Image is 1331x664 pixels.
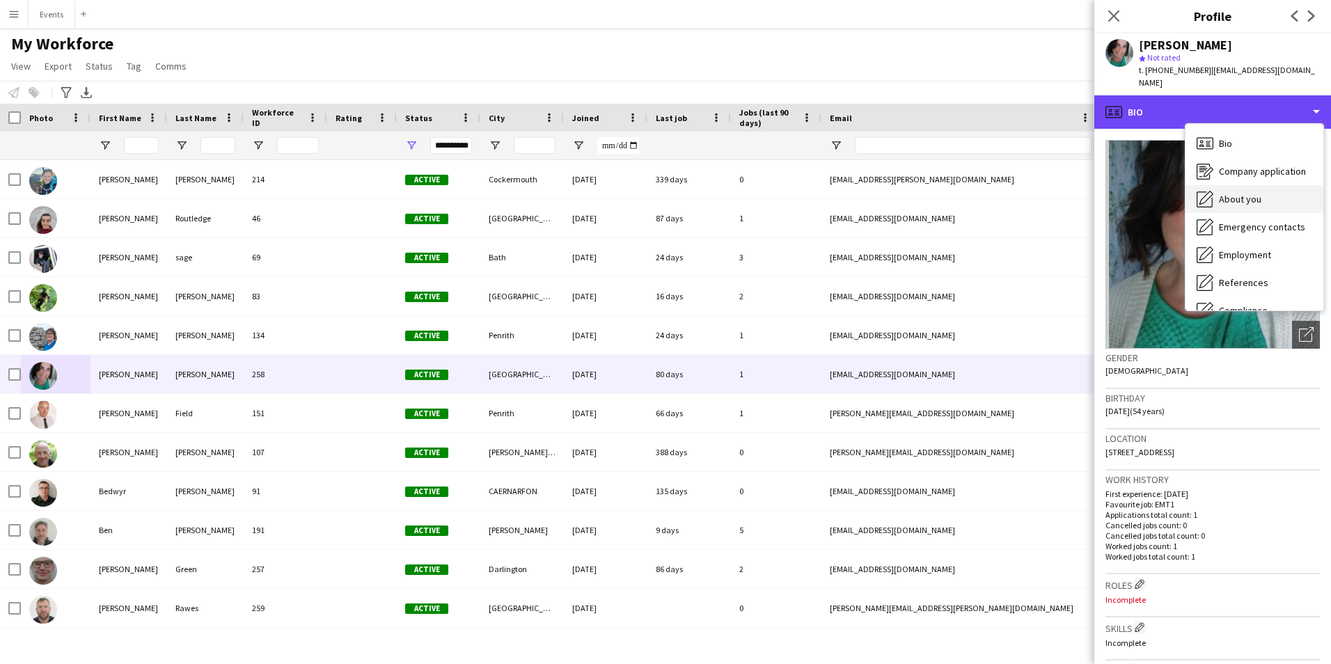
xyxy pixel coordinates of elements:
[167,199,244,237] div: Routledge
[29,557,57,585] img: Christopher Green
[821,433,1100,471] div: [PERSON_NAME][EMAIL_ADDRESS][DOMAIN_NAME]
[1105,520,1320,530] p: Cancelled jobs count: 0
[29,245,57,273] img: adam sage
[29,284,57,312] img: Alex Bowden
[1105,594,1320,605] p: Incomplete
[405,331,448,341] span: Active
[405,448,448,458] span: Active
[244,277,327,315] div: 83
[564,550,647,588] div: [DATE]
[244,433,327,471] div: 107
[821,550,1100,588] div: [EMAIL_ADDRESS][DOMAIN_NAME]
[1105,499,1320,509] p: Favourite job: EMT1
[1219,221,1305,233] span: Emergency contacts
[821,277,1100,315] div: [EMAIL_ADDRESS][DOMAIN_NAME]
[244,472,327,510] div: 91
[99,113,141,123] span: First Name
[405,214,448,224] span: Active
[99,139,111,152] button: Open Filter Menu
[731,277,821,315] div: 2
[480,433,564,471] div: [PERSON_NAME][GEOGRAPHIC_DATA]
[90,511,167,549] div: Ben
[647,316,731,354] div: 24 days
[855,137,1092,154] input: Email Filter Input
[647,355,731,393] div: 80 days
[647,238,731,276] div: 24 days
[78,84,95,101] app-action-btn: Export XLSX
[1094,7,1331,25] h3: Profile
[29,1,75,28] button: Events
[1105,351,1320,364] h3: Gender
[1186,213,1323,241] div: Emergency contacts
[405,292,448,302] span: Active
[1186,185,1323,213] div: About you
[29,113,53,123] span: Photo
[200,137,235,154] input: Last Name Filter Input
[480,277,564,315] div: [GEOGRAPHIC_DATA]
[564,160,647,198] div: [DATE]
[489,113,505,123] span: City
[830,139,842,152] button: Open Filter Menu
[564,589,647,627] div: [DATE]
[647,394,731,432] div: 66 days
[405,525,448,536] span: Active
[564,199,647,237] div: [DATE]
[155,60,187,72] span: Comms
[1105,473,1320,486] h3: Work history
[244,550,327,588] div: 257
[90,394,167,432] div: [PERSON_NAME]
[336,113,362,123] span: Rating
[405,113,432,123] span: Status
[29,518,57,546] img: Ben Johnston
[480,316,564,354] div: Penrith
[29,401,57,429] img: Andrew Field
[564,277,647,315] div: [DATE]
[731,355,821,393] div: 1
[167,511,244,549] div: [PERSON_NAME]
[1105,140,1320,349] img: Crew avatar or photo
[821,511,1100,549] div: [EMAIL_ADDRESS][DOMAIN_NAME]
[821,316,1100,354] div: [EMAIL_ADDRESS][DOMAIN_NAME]
[821,472,1100,510] div: [EMAIL_ADDRESS][DOMAIN_NAME]
[572,139,585,152] button: Open Filter Menu
[244,160,327,198] div: 214
[6,57,36,75] a: View
[821,160,1100,198] div: [EMAIL_ADDRESS][PERSON_NAME][DOMAIN_NAME]
[821,199,1100,237] div: [EMAIL_ADDRESS][DOMAIN_NAME]
[1139,39,1232,52] div: [PERSON_NAME]
[29,206,57,234] img: Abigail Routledge
[244,589,327,627] div: 259
[58,84,74,101] app-action-btn: Advanced filters
[90,589,167,627] div: [PERSON_NAME]
[1147,52,1181,63] span: Not rated
[514,137,556,154] input: City Filter Input
[731,511,821,549] div: 5
[175,113,216,123] span: Last Name
[480,355,564,393] div: [GEOGRAPHIC_DATA]
[244,316,327,354] div: 134
[405,175,448,185] span: Active
[405,139,418,152] button: Open Filter Menu
[405,409,448,419] span: Active
[821,355,1100,393] div: [EMAIL_ADDRESS][DOMAIN_NAME]
[1219,165,1306,177] span: Company application
[167,355,244,393] div: [PERSON_NAME]
[1139,65,1211,75] span: t. [PHONE_NUMBER]
[1219,304,1268,317] span: Compliance
[1105,432,1320,445] h3: Location
[656,113,687,123] span: Last job
[124,137,159,154] input: First Name Filter Input
[29,323,57,351] img: Alison Walton
[647,472,731,510] div: 135 days
[480,238,564,276] div: Bath
[405,370,448,380] span: Active
[564,238,647,276] div: [DATE]
[244,355,327,393] div: 258
[90,433,167,471] div: [PERSON_NAME]
[1292,321,1320,349] div: Open photos pop-in
[167,550,244,588] div: Green
[647,550,731,588] div: 86 days
[1094,95,1331,129] div: Bio
[830,113,852,123] span: Email
[175,139,188,152] button: Open Filter Menu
